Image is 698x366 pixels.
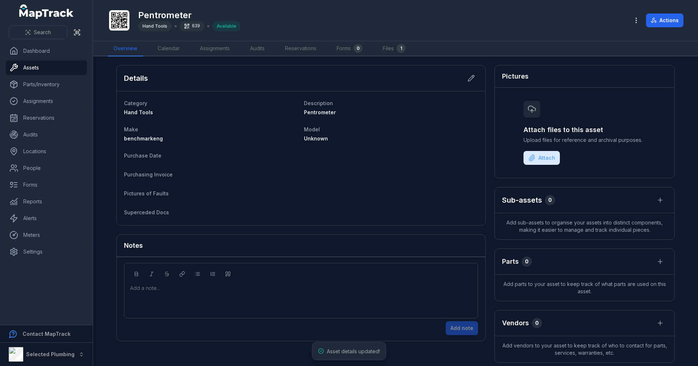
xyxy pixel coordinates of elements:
[377,41,411,56] a: Files1
[138,9,241,21] h1: Pentrometer
[354,44,362,53] div: 0
[502,318,529,328] h3: Vendors
[331,41,368,56] a: Forms0
[532,318,542,328] div: 0
[212,21,241,31] div: Available
[124,135,163,142] span: benchmarkeng
[124,209,169,215] span: Superceded Docs
[279,41,322,56] a: Reservations
[180,21,204,31] div: 639
[26,351,75,357] strong: Selected Plumbing
[6,161,87,175] a: People
[545,195,555,205] div: 0
[646,13,683,27] button: Actions
[108,41,143,56] a: Overview
[124,171,173,178] span: Purchasing Invoice
[6,194,87,209] a: Reports
[6,244,87,259] a: Settings
[495,275,674,301] span: Add parts to your asset to keep track of what parts are used on this asset.
[23,331,71,337] strong: Contact MapTrack
[6,127,87,142] a: Audits
[6,144,87,159] a: Locations
[304,109,336,115] span: Pentrometer
[6,60,87,75] a: Assets
[124,126,138,132] span: Make
[495,336,674,362] span: Add vendors to your asset to keep track of who to contact for parts, services, warranties, etc.
[152,41,185,56] a: Calendar
[6,211,87,226] a: Alerts
[327,348,380,354] span: Asset details updated!
[124,109,153,115] span: Hand Tools
[34,29,51,36] span: Search
[143,23,167,29] span: Hand Tools
[522,256,532,267] div: 0
[495,213,674,239] span: Add sub-assets to organise your assets into distinct components, making it easier to manage and t...
[6,178,87,192] a: Forms
[304,100,333,106] span: Description
[124,73,148,83] h2: Details
[6,94,87,108] a: Assignments
[9,25,67,39] button: Search
[124,152,161,159] span: Purchase Date
[6,228,87,242] a: Meters
[6,111,87,125] a: Reservations
[304,135,328,142] span: Unknown
[6,77,87,92] a: Parts/Inventory
[523,151,560,165] button: Attach
[397,44,405,53] div: 1
[19,4,74,19] a: MapTrack
[194,41,236,56] a: Assignments
[124,190,169,196] span: Pictures of Faults
[502,195,542,205] h2: Sub-assets
[244,41,270,56] a: Audits
[523,136,646,144] span: Upload files for reference and archival purposes.
[304,126,320,132] span: Model
[523,125,646,135] h3: Attach files to this asset
[124,240,143,251] h3: Notes
[502,71,529,81] h3: Pictures
[124,100,147,106] span: Category
[6,44,87,58] a: Dashboard
[502,256,519,267] h3: Parts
